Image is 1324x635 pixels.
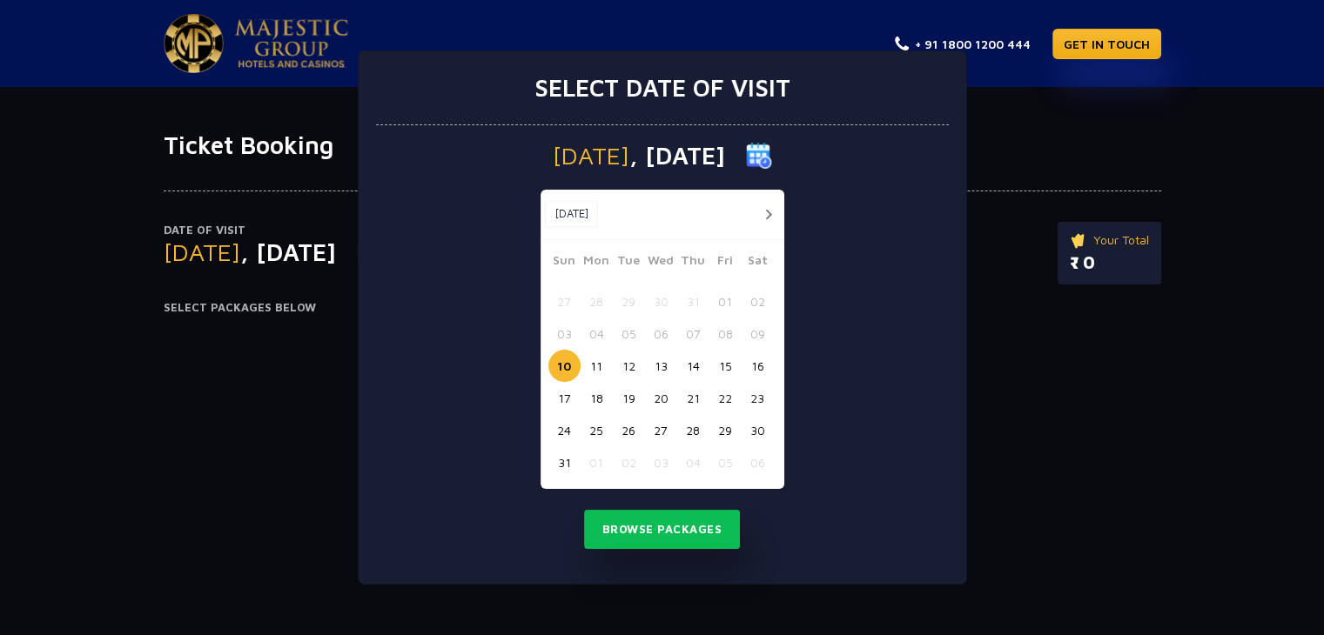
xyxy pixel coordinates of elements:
img: calender icon [746,143,772,169]
button: 26 [613,414,645,446]
button: Browse Packages [584,510,741,550]
button: 30 [742,414,774,446]
button: 16 [742,350,774,382]
button: 06 [645,317,677,350]
button: 05 [613,317,645,350]
button: 19 [613,382,645,414]
span: Thu [677,251,709,275]
button: 24 [548,414,581,446]
button: 28 [581,285,613,317]
button: 30 [645,285,677,317]
button: 15 [709,350,742,382]
button: [DATE] [545,201,598,227]
button: 02 [742,285,774,317]
button: 28 [677,414,709,446]
button: 25 [581,414,613,446]
button: 31 [677,285,709,317]
button: 03 [645,446,677,478]
span: Sun [548,251,581,275]
button: 27 [645,414,677,446]
button: 04 [581,317,613,350]
button: 13 [645,350,677,382]
span: Tue [613,251,645,275]
button: 10 [548,350,581,382]
span: Sat [742,251,774,275]
button: 06 [742,446,774,478]
span: [DATE] [553,144,629,168]
button: 05 [709,446,742,478]
span: Mon [581,251,613,275]
button: 01 [581,446,613,478]
button: 01 [709,285,742,317]
button: 22 [709,382,742,414]
span: Wed [645,251,677,275]
button: 27 [548,285,581,317]
button: 14 [677,350,709,382]
button: 02 [613,446,645,478]
button: 29 [613,285,645,317]
button: 29 [709,414,742,446]
button: 20 [645,382,677,414]
button: 09 [742,317,774,350]
button: 17 [548,382,581,414]
button: 03 [548,317,581,350]
span: Fri [709,251,742,275]
button: 21 [677,382,709,414]
button: 18 [581,382,613,414]
button: 23 [742,382,774,414]
button: 31 [548,446,581,478]
span: , [DATE] [629,144,725,168]
button: 07 [677,317,709,350]
button: 12 [613,350,645,382]
button: 04 [677,446,709,478]
button: 08 [709,317,742,350]
button: 11 [581,350,613,382]
h3: Select date of visit [534,73,790,103]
